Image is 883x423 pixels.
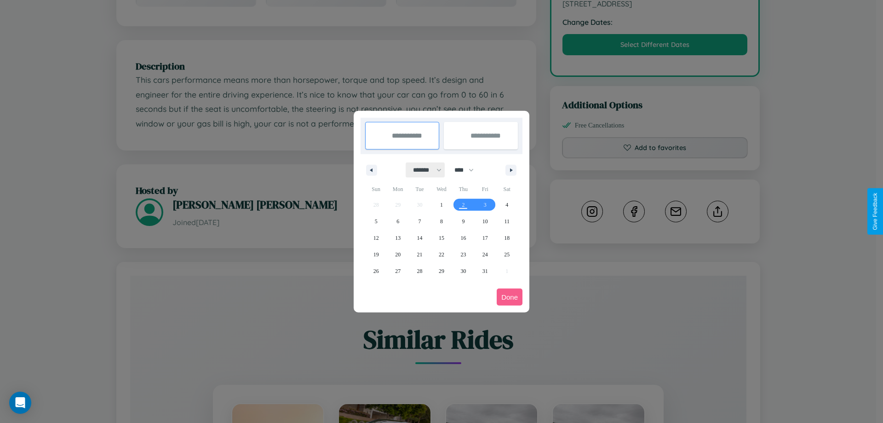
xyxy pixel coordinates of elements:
[872,193,878,230] div: Give Feedback
[395,246,401,263] span: 20
[453,197,474,213] button: 2
[474,230,496,246] button: 17
[496,197,518,213] button: 4
[439,230,444,246] span: 15
[439,246,444,263] span: 22
[505,197,508,213] span: 4
[430,246,452,263] button: 22
[474,213,496,230] button: 10
[430,213,452,230] button: 8
[482,213,488,230] span: 10
[387,246,408,263] button: 20
[409,230,430,246] button: 14
[430,197,452,213] button: 1
[373,246,379,263] span: 19
[482,230,488,246] span: 17
[409,182,430,197] span: Tue
[482,246,488,263] span: 24
[365,213,387,230] button: 5
[440,213,443,230] span: 8
[387,213,408,230] button: 6
[474,182,496,197] span: Fri
[430,182,452,197] span: Wed
[462,213,464,230] span: 9
[375,213,378,230] span: 5
[504,246,510,263] span: 25
[409,263,430,279] button: 28
[474,263,496,279] button: 31
[387,263,408,279] button: 27
[365,246,387,263] button: 19
[373,263,379,279] span: 26
[409,246,430,263] button: 21
[440,197,443,213] span: 1
[417,230,423,246] span: 14
[453,246,474,263] button: 23
[419,213,421,230] span: 7
[365,230,387,246] button: 12
[462,197,464,213] span: 2
[496,213,518,230] button: 11
[9,392,31,414] div: Open Intercom Messenger
[373,230,379,246] span: 12
[417,246,423,263] span: 21
[453,263,474,279] button: 30
[496,246,518,263] button: 25
[504,213,510,230] span: 11
[453,213,474,230] button: 9
[460,230,466,246] span: 16
[439,263,444,279] span: 29
[496,230,518,246] button: 18
[453,230,474,246] button: 16
[474,246,496,263] button: 24
[460,263,466,279] span: 30
[484,197,487,213] span: 3
[387,182,408,197] span: Mon
[387,230,408,246] button: 13
[365,182,387,197] span: Sun
[409,213,430,230] button: 7
[482,263,488,279] span: 31
[430,263,452,279] button: 29
[395,263,401,279] span: 27
[497,289,522,306] button: Done
[417,263,423,279] span: 28
[460,246,466,263] span: 23
[453,182,474,197] span: Thu
[395,230,401,246] span: 13
[396,213,399,230] span: 6
[474,197,496,213] button: 3
[430,230,452,246] button: 15
[504,230,510,246] span: 18
[365,263,387,279] button: 26
[496,182,518,197] span: Sat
